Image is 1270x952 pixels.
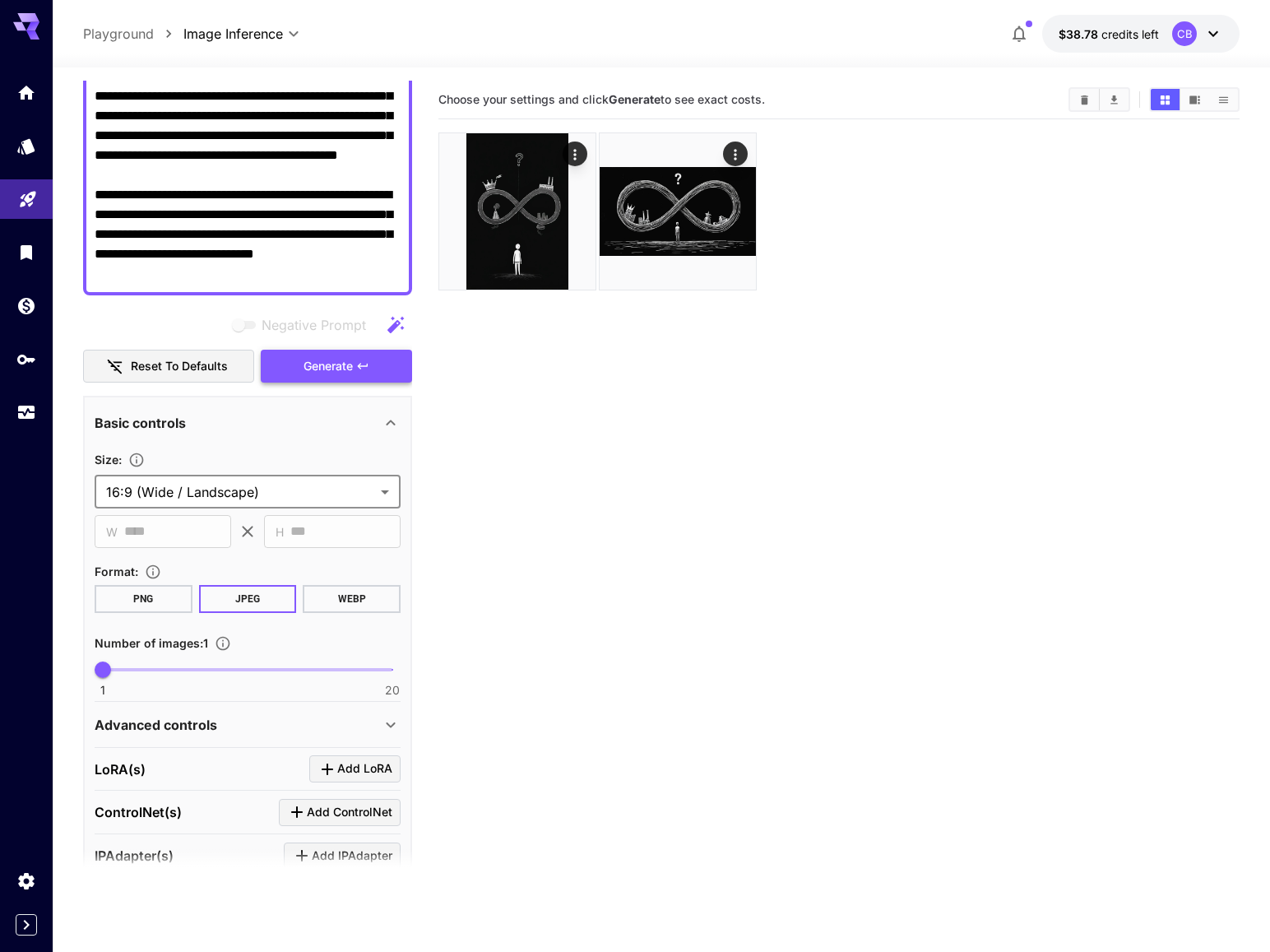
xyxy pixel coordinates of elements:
[95,585,192,613] button: PNG
[284,843,401,870] button: Click to add IPAdapter
[1180,89,1209,110] button: Show media in video view
[303,585,401,613] button: WEBP
[1100,89,1129,110] button: Download All
[1209,89,1238,110] button: Show media in list view
[262,315,366,335] span: Negative Prompt
[385,682,400,699] span: 20
[95,802,182,822] p: ControlNet(s)
[600,133,756,290] img: 2Q==
[100,682,105,699] span: 1
[1059,26,1159,43] div: $38.7782
[724,142,749,166] div: Actions
[1068,87,1130,112] div: Clear AllDownload All
[439,133,596,290] img: Z
[1172,21,1197,46] div: CB
[122,452,151,468] button: Adjust the dimensions of the generated image by specifying its width and height in pixels, or sel...
[16,82,36,103] div: Home
[312,846,392,866] span: Add IPAdapter
[276,522,284,541] span: H
[183,24,283,44] span: Image Inference
[95,453,122,467] span: Size :
[304,356,353,377] span: Generate
[1101,27,1159,41] span: credits left
[106,522,118,541] span: W
[95,846,174,866] p: IPAdapter(s)
[1070,89,1099,110] button: Clear All
[95,413,186,433] p: Basic controls
[18,183,38,204] div: Playground
[95,715,217,735] p: Advanced controls
[307,802,392,823] span: Add ControlNet
[199,585,297,613] button: JPEG
[229,314,379,335] span: Negative prompts are not compatible with the selected model.
[337,759,392,779] span: Add LoRA
[309,755,401,782] button: Click to add LoRA
[279,799,401,826] button: Click to add ControlNet
[95,564,138,578] span: Format :
[16,402,36,423] div: Usage
[438,92,765,106] span: Choose your settings and click to see exact costs.
[208,635,238,652] button: Specify how many images to generate in a single request. Each image generation will be charged se...
[138,564,168,580] button: Choose the file format for the output image.
[95,759,146,779] p: LoRA(s)
[16,295,36,316] div: Wallet
[95,636,208,650] span: Number of images : 1
[106,482,374,502] span: 16:9 (Wide / Landscape)
[95,705,401,745] div: Advanced controls
[83,350,254,383] button: Reset to defaults
[16,871,36,891] div: Settings
[1059,27,1101,41] span: $38.78
[83,24,183,44] nav: breadcrumb
[609,92,660,106] b: Generate
[95,403,401,443] div: Basic controls
[261,350,412,383] button: Generate
[83,24,154,44] a: Playground
[1149,87,1240,112] div: Show media in grid viewShow media in video viewShow media in list view
[16,136,36,156] div: Models
[1042,15,1240,53] button: $38.7782CB
[1151,89,1180,110] button: Show media in grid view
[16,914,37,936] button: Expand sidebar
[16,349,36,369] div: API Keys
[563,142,587,166] div: Actions
[16,242,36,262] div: Library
